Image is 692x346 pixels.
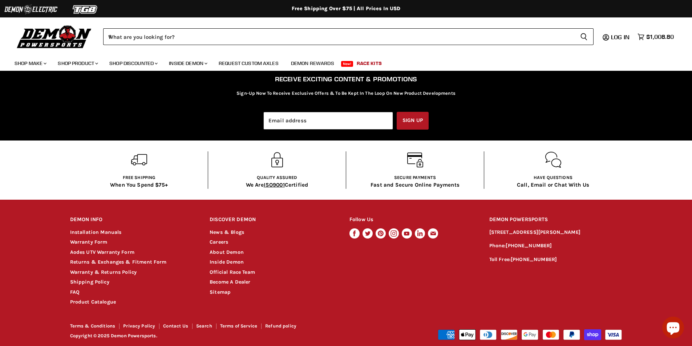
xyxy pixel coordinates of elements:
a: Careers [210,239,228,245]
a: Installation Manuals [70,229,122,235]
button: Search [574,28,594,45]
input: When autocomplete results are available use up and down arrows to review and enter to select [103,28,574,45]
a: Race Kits [351,56,387,71]
button: Sign up [397,112,429,130]
a: Request Custom Axles [213,56,284,71]
span: Quality Assured [257,175,298,180]
img: Demon Electric Logo 2 [4,3,58,16]
form: Product [103,28,594,45]
span: Log in [611,33,630,41]
a: Warranty & Returns Policy [70,269,137,275]
a: Terms & Conditions [70,323,116,329]
a: FAQ [70,289,80,295]
a: Demon Rewards [286,56,340,71]
h2: DISCOVER DEMON [210,211,336,228]
a: Refund policy [265,323,296,329]
a: Privacy Policy [123,323,155,329]
span: Secure Payments [394,175,436,180]
a: News & Blogs [210,229,244,235]
a: Shipping Policy [70,279,109,285]
a: Shop Discounted [104,56,162,71]
a: Inside Demon [210,259,244,265]
span: $1,008.80 [646,33,674,40]
ul: Main menu [9,53,672,71]
a: Sitemap [210,289,231,295]
span: Have questions [534,175,572,180]
p: Fast and Secure Online Payments [371,181,460,189]
inbox-online-store-chat: Shopify online store chat [660,317,686,340]
span: ISO9001 [264,182,285,188]
a: Aodes UTV Warranty Form [70,249,134,255]
p: Toll Free: [489,256,622,264]
p: [STREET_ADDRESS][PERSON_NAME] [489,228,622,237]
h2: Follow Us [349,211,476,228]
a: Contact Us [163,323,188,329]
a: Shop Make [9,56,51,71]
p: Phone: [489,242,622,250]
p: Call, Email or Chat With Us [517,181,589,189]
h2: DEMON INFO [70,211,196,228]
p: Copyright © 2025 Demon Powersports. [70,333,347,339]
img: Demon Powersports [15,24,94,49]
a: Returns & Exchanges & Fitment Form [70,259,167,265]
a: Log in [608,34,634,40]
a: Terms of Service [220,323,257,329]
a: [PHONE_NUMBER] [511,256,557,262]
a: Product Catalogue [70,299,116,305]
a: Become A Dealer [210,279,250,285]
p: When You Spend $75+ [110,181,168,189]
a: $1,008.80 [634,32,677,42]
span: Free shipping [123,175,155,180]
img: TGB Logo 2 [58,3,113,16]
input: Email address [263,112,393,130]
a: [PHONE_NUMBER] [506,243,552,249]
a: Shop Product [52,56,102,71]
a: Warranty Form [70,239,108,245]
a: Search [196,323,212,329]
div: Free Shipping Over $75 | All Prices In USD [56,5,637,12]
h2: Receive exciting Content & Promotions [133,75,559,83]
p: We Are Certified [246,181,308,189]
h2: DEMON POWERSPORTS [489,211,622,228]
nav: Footer [70,323,347,331]
a: About Demon [210,249,244,255]
span: New! [341,61,353,67]
a: Official Race Team [210,269,255,275]
a: Inside Demon [163,56,212,71]
p: Sign-Up Now To Receive Exclusive Offers & To Be Kept In The Loop On New Product Developments [236,90,456,97]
